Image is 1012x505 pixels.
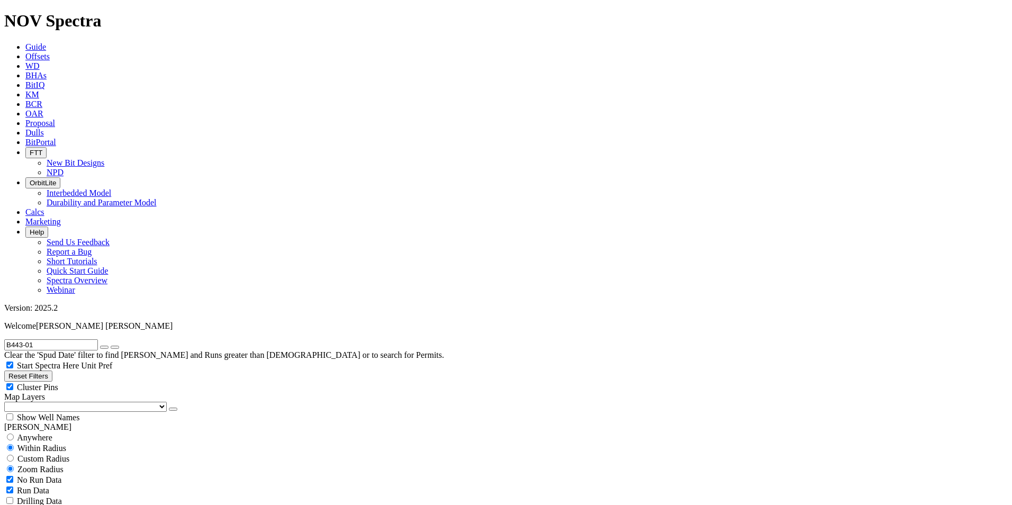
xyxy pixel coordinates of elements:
[36,321,173,330] span: [PERSON_NAME] [PERSON_NAME]
[25,100,42,109] a: BCR
[17,383,58,392] span: Cluster Pins
[4,371,52,382] button: Reset Filters
[47,238,110,247] a: Send Us Feedback
[6,362,13,368] input: Start Spectra Here
[25,128,44,137] a: Dulls
[17,475,61,484] span: No Run Data
[17,454,69,463] span: Custom Radius
[25,80,44,89] a: BitIQ
[47,247,92,256] a: Report a Bug
[25,177,60,188] button: OrbitLite
[81,361,112,370] span: Unit Pref
[25,217,61,226] a: Marketing
[4,392,45,401] span: Map Layers
[47,276,107,285] a: Spectra Overview
[25,208,44,217] a: Calcs
[47,158,104,167] a: New Bit Designs
[4,321,1008,331] p: Welcome
[17,465,64,474] span: Zoom Radius
[17,486,49,495] span: Run Data
[17,444,66,453] span: Within Radius
[25,138,56,147] a: BitPortal
[25,42,46,51] a: Guide
[47,257,97,266] a: Short Tutorials
[4,350,444,359] span: Clear the 'Spud Date' filter to find [PERSON_NAME] and Runs greater than [DEMOGRAPHIC_DATA] or to...
[25,227,48,238] button: Help
[30,228,44,236] span: Help
[47,188,111,197] a: Interbedded Model
[25,119,55,128] a: Proposal
[17,413,79,422] span: Show Well Names
[25,61,40,70] a: WD
[47,266,108,275] a: Quick Start Guide
[47,198,157,207] a: Durability and Parameter Model
[25,109,43,118] a: OAR
[4,339,98,350] input: Search
[25,147,47,158] button: FTT
[25,90,39,99] a: KM
[25,71,47,80] a: BHAs
[4,303,1008,313] div: Version: 2025.2
[25,52,50,61] a: Offsets
[30,179,56,187] span: OrbitLite
[47,285,75,294] a: Webinar
[17,433,52,442] span: Anywhere
[30,149,42,157] span: FTT
[47,168,64,177] a: NPD
[4,11,1008,31] h1: NOV Spectra
[17,361,79,370] span: Start Spectra Here
[4,422,1008,432] div: [PERSON_NAME]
